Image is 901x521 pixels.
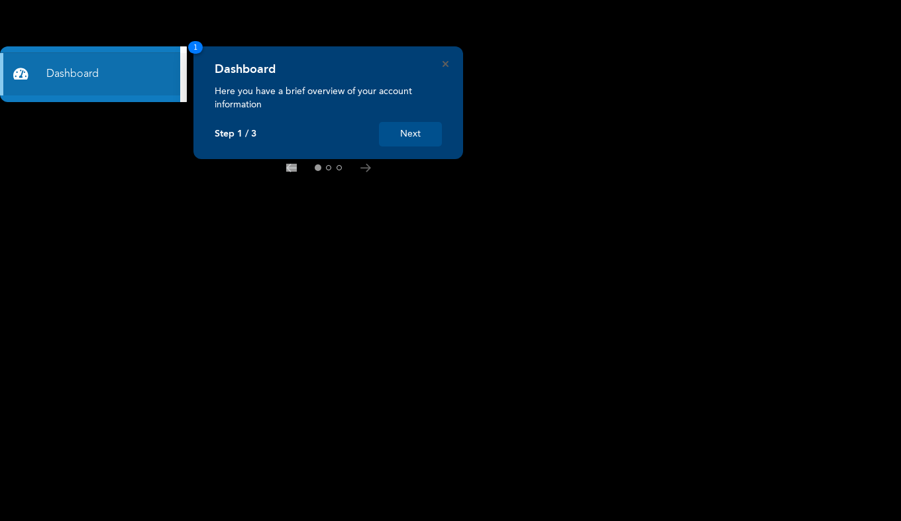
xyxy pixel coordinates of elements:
[443,61,449,67] button: Close
[215,129,256,140] p: Step 1 / 3
[215,62,276,77] h4: Dashboard
[188,41,203,54] span: 1
[215,85,442,111] p: Here you have a brief overview of your account information
[379,122,442,146] button: Next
